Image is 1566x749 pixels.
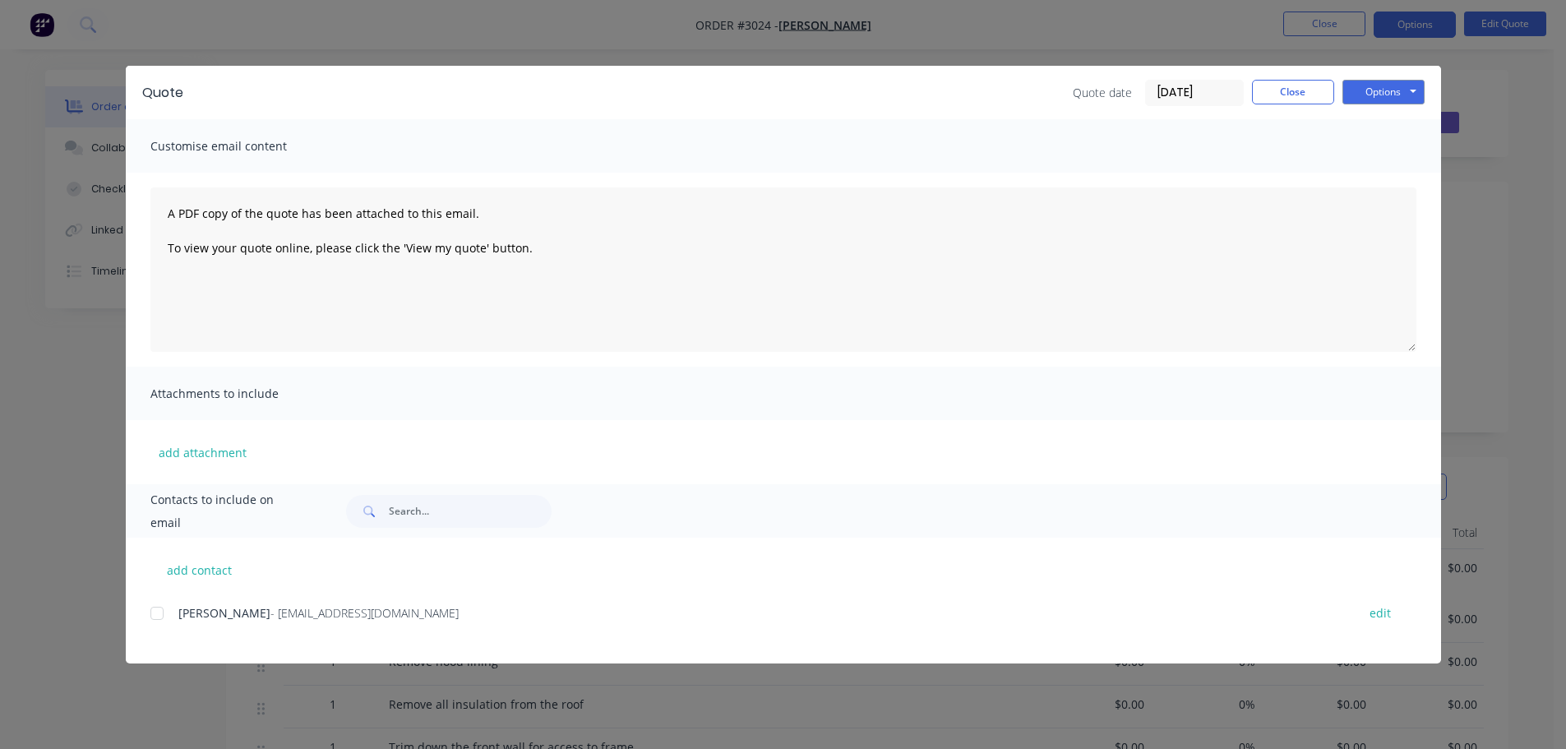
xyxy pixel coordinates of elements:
[142,83,183,103] div: Quote
[150,488,306,534] span: Contacts to include on email
[150,382,331,405] span: Attachments to include
[150,135,331,158] span: Customise email content
[150,440,255,465] button: add attachment
[1252,80,1334,104] button: Close
[389,495,552,528] input: Search...
[270,605,459,621] span: - [EMAIL_ADDRESS][DOMAIN_NAME]
[1073,84,1132,101] span: Quote date
[150,557,249,582] button: add contact
[178,605,270,621] span: [PERSON_NAME]
[1360,602,1401,624] button: edit
[150,187,1416,352] textarea: A PDF copy of the quote has been attached to this email. To view your quote online, please click ...
[1342,80,1425,104] button: Options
